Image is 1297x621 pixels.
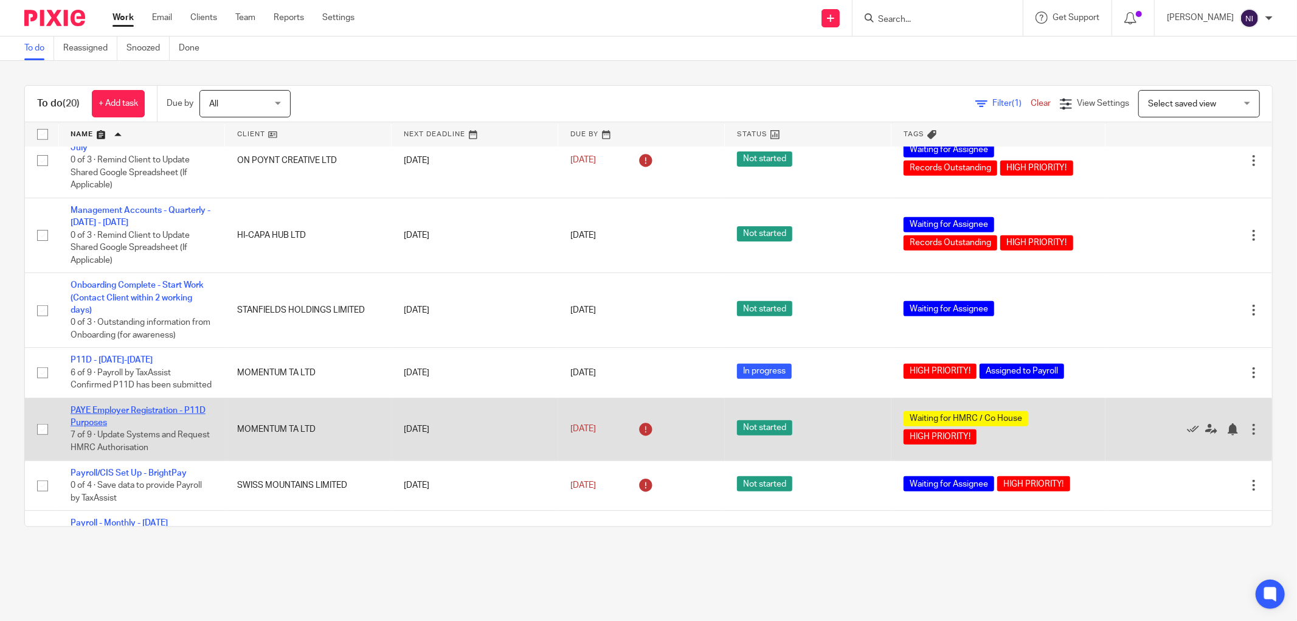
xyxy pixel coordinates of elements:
[225,460,392,510] td: SWISS MOUNTAINS LIMITED
[737,420,792,435] span: Not started
[225,398,392,460] td: MOMENTUM TA LTD
[392,273,558,348] td: [DATE]
[24,36,54,60] a: To do
[274,12,304,24] a: Reports
[737,226,792,241] span: Not started
[737,476,792,491] span: Not started
[877,15,986,26] input: Search
[1031,99,1051,108] a: Clear
[980,364,1064,379] span: Assigned to Payroll
[63,99,80,108] span: (20)
[209,100,218,108] span: All
[570,481,596,490] span: [DATE]
[225,511,392,561] td: BB LEICESTER LR LTD
[392,123,558,198] td: [DATE]
[904,411,1028,426] span: Waiting for HMRC / Co House
[904,217,994,232] span: Waiting for Assignee
[190,12,217,24] a: Clients
[71,156,190,189] span: 0 of 3 · Remind Client to Update Shared Google Spreadsheet (If Applicable)
[392,198,558,272] td: [DATE]
[152,12,172,24] a: Email
[322,12,355,24] a: Settings
[235,12,255,24] a: Team
[71,469,187,477] a: Payroll/CIS Set Up - BrightPay
[71,431,210,453] span: 7 of 9 · Update Systems and Request HMRC Authorisation
[71,206,210,227] a: Management Accounts - Quarterly - [DATE] - [DATE]
[392,511,558,561] td: [DATE]
[1053,13,1099,22] span: Get Support
[225,198,392,272] td: HI-CAPA HUB LTD
[1077,99,1129,108] span: View Settings
[904,235,997,251] span: Records Outstanding
[179,36,209,60] a: Done
[1000,161,1073,176] span: HIGH PRIORITY!
[392,460,558,510] td: [DATE]
[71,369,212,390] span: 6 of 9 · Payroll by TaxAssist Confirmed P11D has been submitted
[570,156,596,165] span: [DATE]
[737,301,792,316] span: Not started
[392,348,558,398] td: [DATE]
[392,398,558,460] td: [DATE]
[904,142,994,158] span: Waiting for Assignee
[1167,12,1234,24] p: [PERSON_NAME]
[997,476,1070,491] span: HIGH PRIORITY!
[737,364,792,379] span: In progress
[126,36,170,60] a: Snoozed
[1148,100,1216,108] span: Select saved view
[63,36,117,60] a: Reassigned
[1240,9,1259,28] img: svg%3E
[1000,235,1073,251] span: HIGH PRIORITY!
[904,476,994,491] span: Waiting for Assignee
[904,131,924,137] span: Tags
[71,231,190,265] span: 0 of 3 · Remind Client to Update Shared Google Spreadsheet (If Applicable)
[71,481,202,502] span: 0 of 4 · Save data to provide Payroll by TaxAssist
[71,318,210,339] span: 0 of 3 · Outstanding information from Onboarding (for awareness)
[992,99,1031,108] span: Filter
[71,519,168,527] a: Payroll - Monthly - [DATE]
[71,281,204,314] a: Onboarding Complete - Start Work (Contact Client within 2 working days)
[225,123,392,198] td: ON POYNT CREATIVE LTD
[71,356,153,364] a: P11D - [DATE]-[DATE]
[71,131,205,152] a: Management Accounts - Monthly - July
[225,348,392,398] td: MOMENTUM TA LTD
[1187,423,1205,435] a: Mark as done
[737,151,792,167] span: Not started
[167,97,193,109] p: Due by
[570,231,596,240] span: [DATE]
[1012,99,1022,108] span: (1)
[71,406,206,427] a: PAYE Employer Registration - P11D Purposes
[24,10,85,26] img: Pixie
[904,429,977,445] span: HIGH PRIORITY!
[570,369,596,377] span: [DATE]
[904,161,997,176] span: Records Outstanding
[225,273,392,348] td: STANFIELDS HOLDINGS LIMITED
[570,306,596,314] span: [DATE]
[570,425,596,434] span: [DATE]
[904,301,994,316] span: Waiting for Assignee
[37,97,80,110] h1: To do
[904,364,977,379] span: HIGH PRIORITY!
[112,12,134,24] a: Work
[92,90,145,117] a: + Add task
